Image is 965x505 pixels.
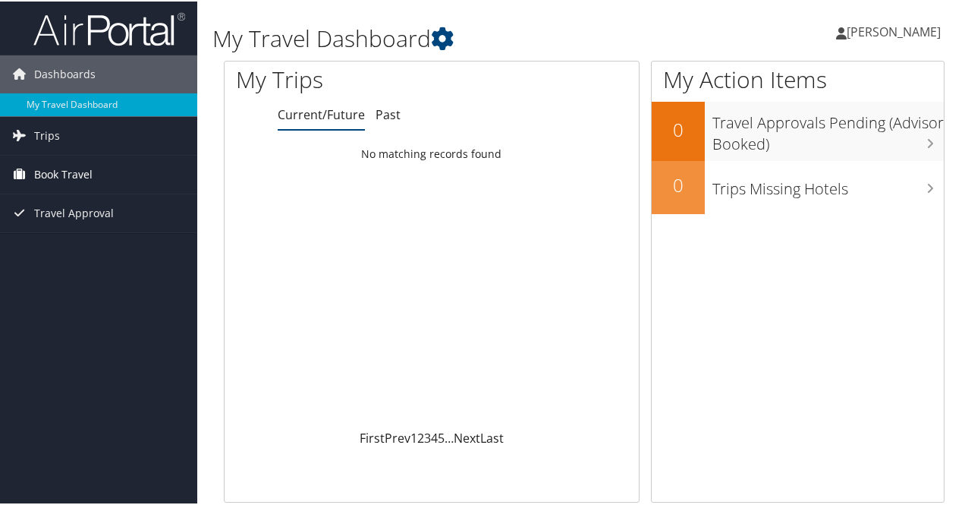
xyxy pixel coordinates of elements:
[652,115,705,141] h2: 0
[445,428,454,445] span: …
[34,115,60,153] span: Trips
[376,105,401,122] a: Past
[236,62,454,94] h1: My Trips
[652,62,944,94] h1: My Action Items
[652,100,944,159] a: 0Travel Approvals Pending (Advisor Booked)
[712,103,944,153] h3: Travel Approvals Pending (Advisor Booked)
[34,154,93,192] span: Book Travel
[652,171,705,197] h2: 0
[438,428,445,445] a: 5
[480,428,504,445] a: Last
[712,169,944,198] h3: Trips Missing Hotels
[225,139,639,166] td: No matching records found
[33,10,185,46] img: airportal-logo.png
[278,105,365,122] a: Current/Future
[417,428,424,445] a: 2
[424,428,431,445] a: 3
[410,428,417,445] a: 1
[212,21,708,53] h1: My Travel Dashboard
[385,428,410,445] a: Prev
[847,22,941,39] span: [PERSON_NAME]
[360,428,385,445] a: First
[34,54,96,92] span: Dashboards
[431,428,438,445] a: 4
[34,193,114,231] span: Travel Approval
[454,428,480,445] a: Next
[652,159,944,213] a: 0Trips Missing Hotels
[836,8,956,53] a: [PERSON_NAME]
